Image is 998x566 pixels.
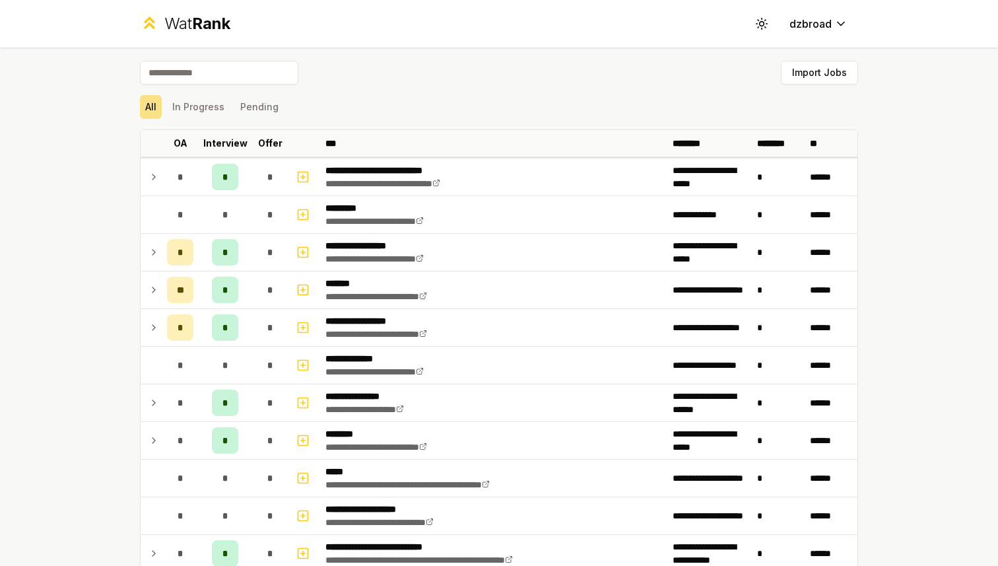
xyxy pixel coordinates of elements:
button: Import Jobs [781,61,858,85]
button: In Progress [167,95,230,119]
p: Offer [258,137,283,150]
span: Rank [192,14,230,33]
button: All [140,95,162,119]
a: WatRank [140,13,230,34]
div: Wat [164,13,230,34]
p: Interview [203,137,248,150]
p: OA [174,137,187,150]
span: dzbroad [789,16,832,32]
button: Pending [235,95,284,119]
button: dzbroad [779,12,858,36]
